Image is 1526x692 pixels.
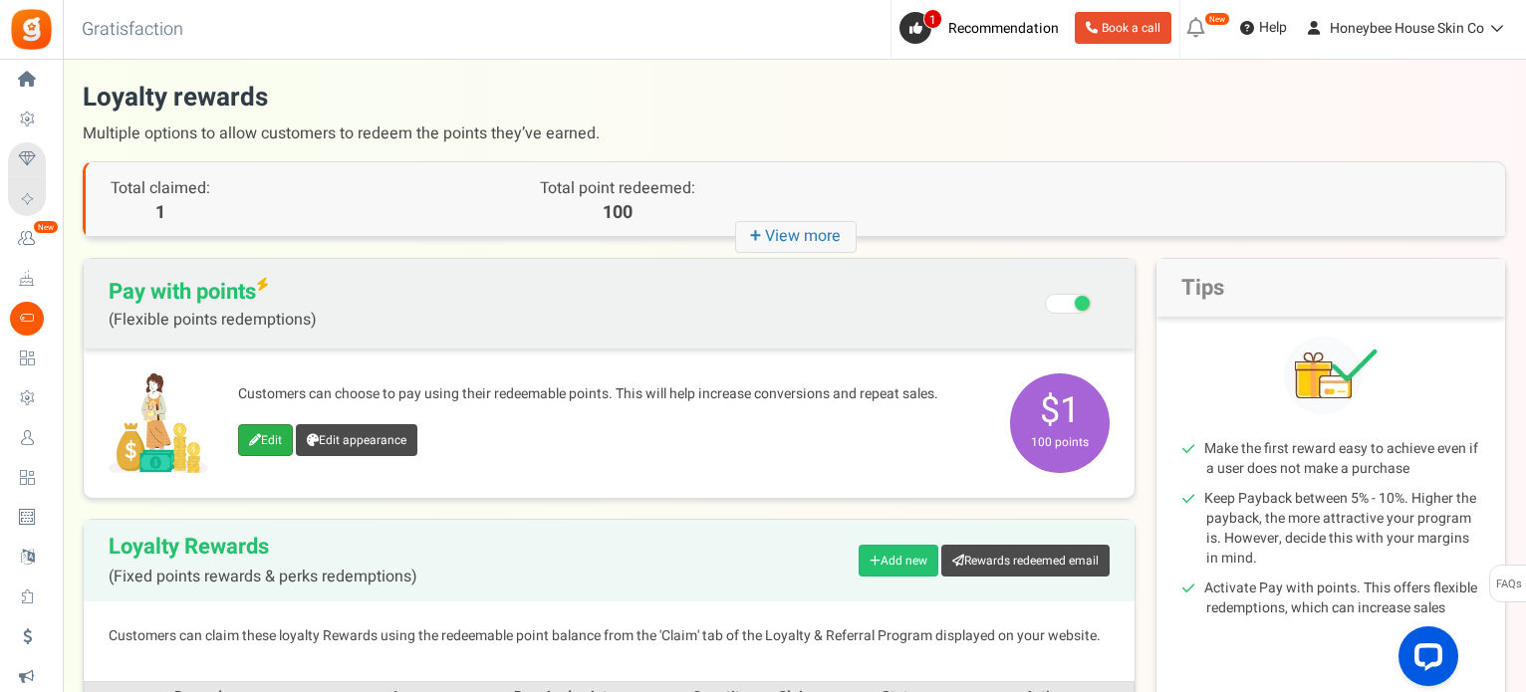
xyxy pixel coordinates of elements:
[1075,12,1171,44] a: Book a call
[1232,12,1295,44] a: Help
[1015,433,1105,451] small: 100 points
[948,18,1059,39] span: Recommendation
[60,10,205,50] h3: Gratisfaction
[923,9,942,29] span: 1
[109,569,417,586] span: (Fixed points rewards & perks redemptions)
[109,626,1110,646] p: Customers can claim these loyalty Rewards using the redeemable point balance from the 'Claim' tab...
[238,384,990,404] p: Customers can choose to pay using their redeemable points. This will help increase conversions an...
[941,545,1110,577] a: Rewards redeemed email
[1495,566,1522,603] span: FAQs
[296,424,417,456] a: Edit appearance
[109,279,317,329] span: Pay with points
[109,311,317,329] span: (Flexible points redemptions)
[735,221,857,253] i: View more
[109,373,208,473] img: Pay with points
[440,200,795,226] p: 100
[1330,18,1484,39] span: Honeybee House Skin Co
[859,545,938,577] a: Add new
[750,222,765,251] strong: +
[1206,578,1480,618] li: Activate Pay with points. This offers flexible redemptions, which can increase sales
[8,222,54,256] a: New
[1284,337,1378,414] img: Tips
[899,12,1067,44] a: 1 Recommendation
[1206,489,1480,569] li: Keep Payback between 5% - 10%. Higher the payback, the more attractive your program is. However, ...
[109,535,417,586] h2: Loyalty Rewards
[9,7,54,52] img: Gratisfaction
[83,115,1506,151] span: Multiple options to allow customers to redeem the points they’ve earned.
[1156,259,1505,317] h2: Tips
[111,176,210,200] span: Total claimed:
[1204,12,1230,26] em: New
[1206,439,1480,479] li: Make the first reward easy to achieve even if a user does not make a purchase
[33,220,59,234] em: New
[1010,373,1110,473] span: $1
[83,80,1506,151] h1: Loyalty rewards
[111,200,210,226] span: 1
[238,424,293,456] a: Edit
[440,177,795,200] p: Total point redeemed:
[1254,18,1287,38] span: Help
